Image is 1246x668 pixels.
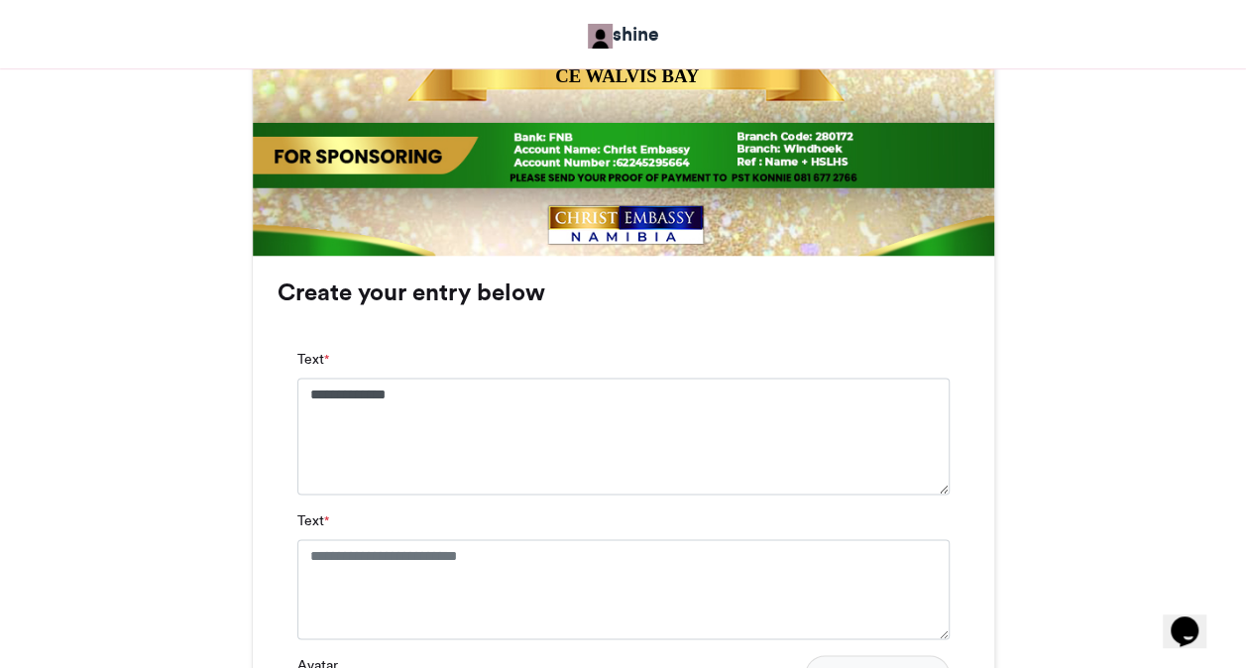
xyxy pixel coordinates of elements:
[1163,589,1226,648] iframe: chat widget
[297,510,329,531] label: Text
[278,280,969,304] h3: Create your entry below
[488,62,765,88] div: CE WALVIS BAY
[297,349,329,370] label: Text
[588,20,659,49] a: shine
[588,24,613,49] img: Keetmanshoop Crusade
